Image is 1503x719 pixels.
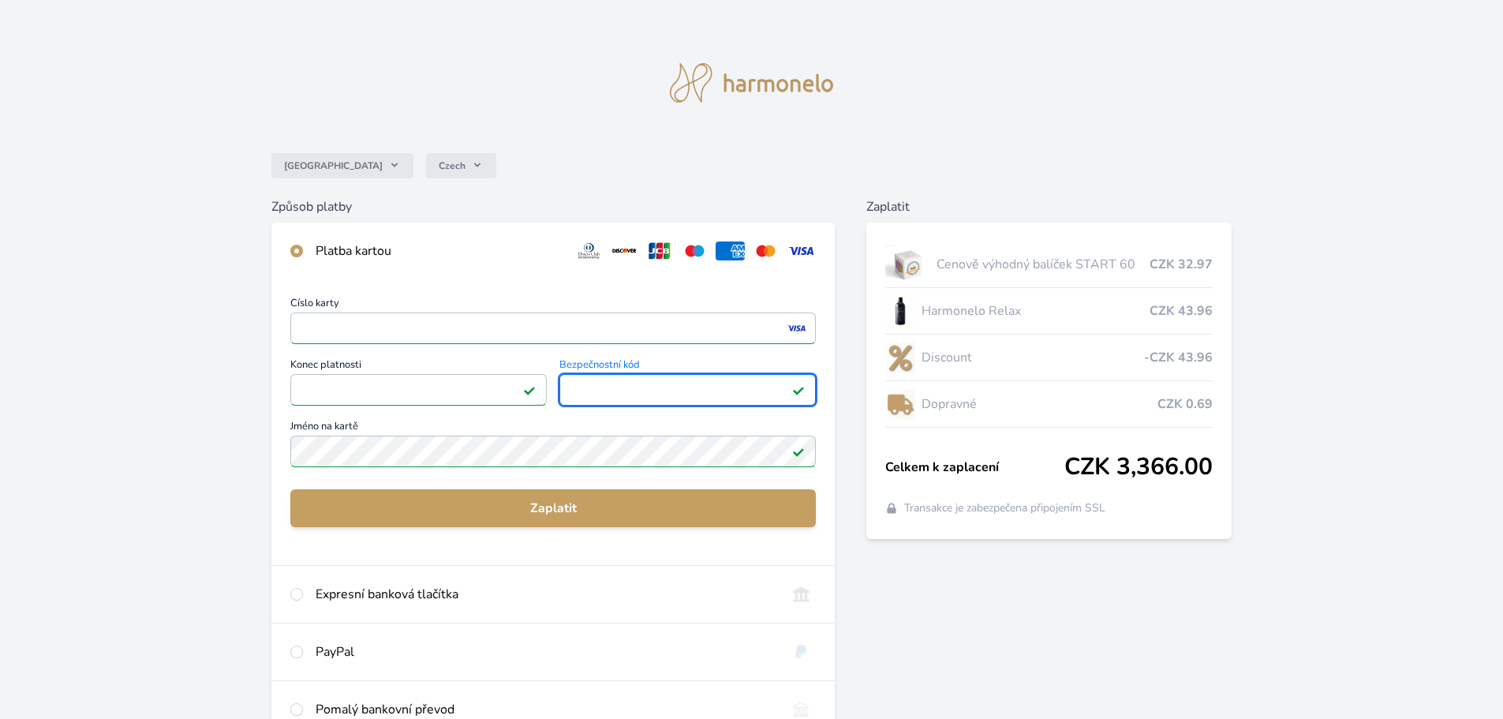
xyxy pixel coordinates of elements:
img: mc.svg [751,242,780,260]
span: CZK 3,366.00 [1064,453,1213,481]
img: Platné pole [792,445,805,458]
img: Platné pole [523,384,536,396]
div: PayPal [316,642,774,661]
img: visa [786,321,807,335]
img: CLEAN_RELAX_se_stinem_x-lo.jpg [885,291,915,331]
span: Czech [439,159,465,172]
span: Transakce je zabezpečena připojením SSL [904,500,1105,516]
h6: Způsob platby [271,197,835,216]
span: -CZK 43.96 [1144,348,1213,367]
button: Czech [426,153,496,178]
span: CZK 0.69 [1157,395,1213,414]
div: Platba kartou [316,242,562,260]
div: Pomalý bankovní převod [316,700,774,719]
img: delivery-lo.png [885,384,915,424]
span: [GEOGRAPHIC_DATA] [284,159,383,172]
iframe: Iframe pro číslo karty [297,317,809,339]
img: Platné pole [792,384,805,396]
span: Číslo karty [290,298,816,313]
span: Cenově výhodný balíček START 60 [937,255,1150,274]
img: amex.svg [716,242,745,260]
img: discover.svg [610,242,639,260]
img: onlineBanking_CZ.svg [787,585,816,604]
iframe: Iframe pro bezpečnostní kód [566,379,809,401]
img: logo.svg [670,63,834,103]
img: paypal.svg [787,642,816,661]
h6: Zaplatit [866,197,1232,216]
img: visa.svg [787,242,816,260]
input: Jméno na kartěPlatné pole [290,436,816,467]
iframe: Iframe pro datum vypršení platnosti [297,379,540,401]
button: Zaplatit [290,489,816,527]
img: maestro.svg [680,242,709,260]
div: Expresní banková tlačítka [316,585,774,604]
span: Harmonelo Relax [922,301,1150,320]
span: Celkem k zaplacení [885,458,1064,477]
img: start.jpg [885,245,930,284]
span: Bezpečnostní kód [559,360,816,374]
button: [GEOGRAPHIC_DATA] [271,153,413,178]
img: jcb.svg [645,242,675,260]
span: CZK 32.97 [1150,255,1213,274]
span: Jméno na kartě [290,421,816,436]
img: diners.svg [574,242,604,260]
span: Zaplatit [303,499,803,518]
img: bankTransfer_IBAN.svg [787,700,816,719]
span: Discount [922,348,1144,367]
span: Konec platnosti [290,360,547,374]
span: Dopravné [922,395,1157,414]
img: discount-lo.png [885,338,915,377]
span: CZK 43.96 [1150,301,1213,320]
